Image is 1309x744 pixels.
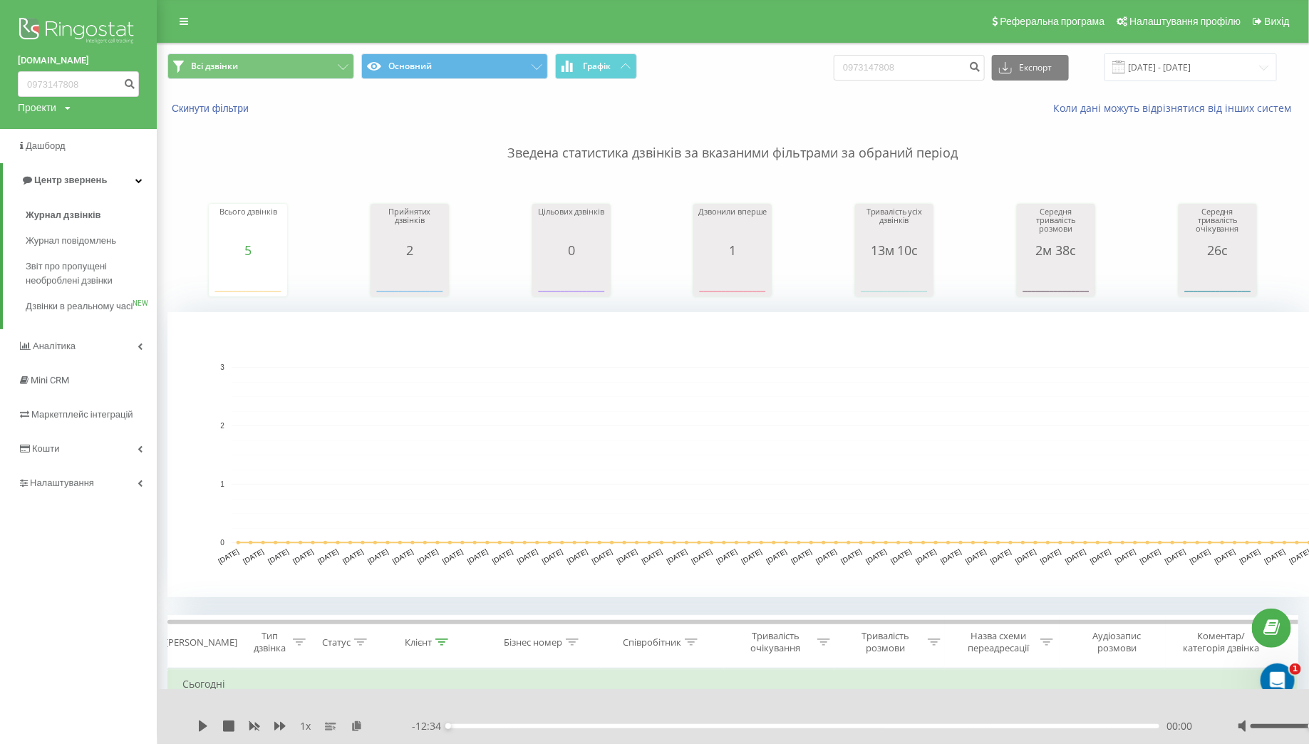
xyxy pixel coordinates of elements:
div: Середня тривалість очікування [1182,207,1253,243]
span: Кошти [32,443,59,454]
text: [DATE] [1263,547,1287,565]
text: [DATE] [765,547,789,565]
a: Дзвінки в реальному часіNEW [26,294,157,319]
span: Mini CRM [31,375,69,386]
span: Дашборд [26,140,66,151]
text: [DATE] [939,547,963,565]
img: Ringostat logo [18,14,139,50]
text: [DATE] [441,547,465,565]
text: [DATE] [715,547,739,565]
text: [DATE] [491,547,514,565]
text: 1 [220,480,224,488]
text: [DATE] [889,547,913,565]
text: 3 [220,363,224,371]
text: [DATE] [1089,547,1112,565]
svg: A chart. [212,257,284,300]
div: Accessibility label [445,723,451,729]
div: Аудіозапис розмови [1072,630,1162,654]
text: [DATE] [516,547,539,565]
div: Статус [322,636,351,649]
text: [DATE] [466,547,490,565]
text: [DATE] [964,547,988,565]
text: [DATE] [341,547,365,565]
text: [DATE] [1238,547,1262,565]
text: [DATE] [864,547,888,565]
div: Цільових дзвінків [536,207,607,243]
div: 26с [1182,243,1253,257]
span: Дзвінки в реальному часі [26,299,133,314]
text: [DATE] [914,547,938,565]
span: Реферальна програма [1000,16,1105,27]
text: [DATE] [267,547,290,565]
text: [DATE] [217,547,240,565]
div: Всього дзвінків [212,207,284,243]
p: Зведена статистика дзвінків за вказаними фільтрами за обраний період [167,115,1298,162]
text: [DATE] [316,547,340,565]
svg: A chart. [697,257,768,300]
button: Експорт [992,55,1069,81]
text: [DATE] [242,547,265,565]
div: Тип дзвінка [251,630,289,654]
text: [DATE] [790,547,813,565]
button: Графік [555,53,637,79]
text: [DATE] [1139,547,1162,565]
a: Звіт про пропущені необроблені дзвінки [26,254,157,294]
svg: A chart. [536,257,607,300]
div: Тривалість усіх дзвінків [859,207,930,243]
div: 2м 38с [1020,243,1092,257]
text: [DATE] [1164,547,1187,565]
svg: A chart. [859,257,930,300]
span: Вихід [1265,16,1290,27]
text: [DATE] [291,547,315,565]
text: [DATE] [541,547,564,565]
text: [DATE] [989,547,1013,565]
input: Пошук за номером [18,71,139,97]
div: Тривалість розмови [848,630,924,654]
span: Журнал повідомлень [26,234,116,248]
span: Маркетплейс інтеграцій [31,409,133,420]
svg: A chart. [1020,257,1092,300]
input: Пошук за номером [834,55,985,81]
span: Звіт про пропущені необроблені дзвінки [26,259,150,288]
text: 0 [220,539,224,547]
svg: A chart. [374,257,445,300]
td: Сьогодні [168,670,1298,698]
span: Всі дзвінки [191,61,238,72]
text: [DATE] [666,547,689,565]
a: Журнал дзвінків [26,202,157,228]
div: A chart. [1182,257,1253,300]
text: [DATE] [591,547,614,565]
span: Аналiтика [33,341,76,351]
div: Назва схеми переадресації [961,630,1037,654]
a: Центр звернень [3,163,157,197]
text: [DATE] [1189,547,1212,565]
text: [DATE] [391,547,415,565]
div: 1 [697,243,768,257]
div: Співробітник [623,636,681,649]
text: [DATE] [814,547,838,565]
button: Всі дзвінки [167,53,354,79]
span: 00:00 [1166,719,1192,733]
div: 2 [374,243,445,257]
a: Коли дані можуть відрізнятися вiд інших систем [1053,101,1298,115]
text: [DATE] [1114,547,1137,565]
span: Налаштування профілю [1129,16,1241,27]
text: 2 [220,422,224,430]
text: [DATE] [1039,547,1062,565]
text: [DATE] [690,547,714,565]
a: Журнал повідомлень [26,228,157,254]
div: Середня тривалість розмови [1020,207,1092,243]
span: 1 x [300,719,311,733]
text: [DATE] [641,547,664,565]
span: - 12:34 [412,719,448,733]
div: Клієнт [405,636,432,649]
iframe: Intercom live chat [1261,663,1295,698]
div: 0 [536,243,607,257]
span: Центр звернень [34,175,107,185]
